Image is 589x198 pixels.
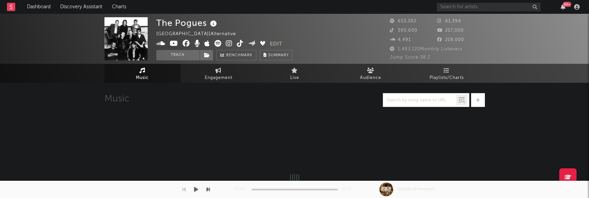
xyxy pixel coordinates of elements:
[181,64,257,83] a: Engagement
[341,185,355,194] div: 00:30
[390,38,411,42] span: 4,491
[234,185,248,194] div: 00:00
[260,50,293,60] button: Summary
[333,64,409,83] a: Audience
[156,17,219,29] div: The Pogues
[390,55,430,60] span: Jump Score: 38.2
[257,64,333,83] a: Live
[156,30,244,38] div: [GEOGRAPHIC_DATA] | Alternative
[437,38,464,42] span: 219,000
[226,51,252,60] span: Benchmark
[104,64,181,83] a: Music
[437,28,464,33] span: 217,000
[290,74,299,82] span: Live
[563,2,571,7] div: 99 +
[383,98,456,103] input: Search by song name or URL
[390,19,416,23] span: 653,302
[409,64,485,83] a: Playlists/Charts
[390,47,462,51] span: 1,483,120 Monthly Listeners
[360,74,381,82] span: Audience
[217,50,256,60] a: Benchmark
[561,4,565,10] button: 99+
[136,74,149,82] span: Music
[390,28,417,33] span: 390,600
[270,40,282,49] button: Edit
[430,74,464,82] span: Playlists/Charts
[268,53,289,57] span: Summary
[156,50,200,60] button: Track
[437,3,541,11] input: Search for artists
[205,74,232,82] span: Engagement
[397,186,434,192] div: fairytale of newyork
[437,19,461,23] span: 61,394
